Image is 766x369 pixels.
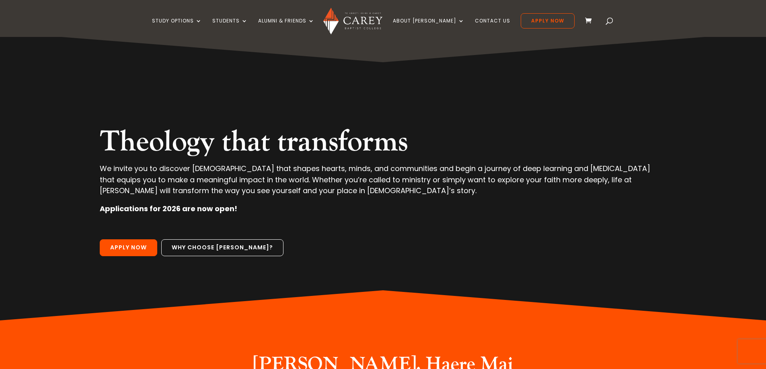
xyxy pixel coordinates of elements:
a: Study Options [152,18,202,37]
a: Contact Us [475,18,510,37]
a: About [PERSON_NAME] [393,18,464,37]
a: Apply Now [100,239,157,256]
a: Alumni & Friends [258,18,314,37]
a: Why choose [PERSON_NAME]? [161,239,283,256]
strong: Applications for 2026 are now open! [100,204,237,214]
img: Carey Baptist College [323,8,382,35]
a: Students [212,18,248,37]
p: We invite you to discover [DEMOGRAPHIC_DATA] that shapes hearts, minds, and communities and begin... [100,163,666,203]
a: Apply Now [521,13,575,29]
h2: Theology that transforms [100,124,666,163]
